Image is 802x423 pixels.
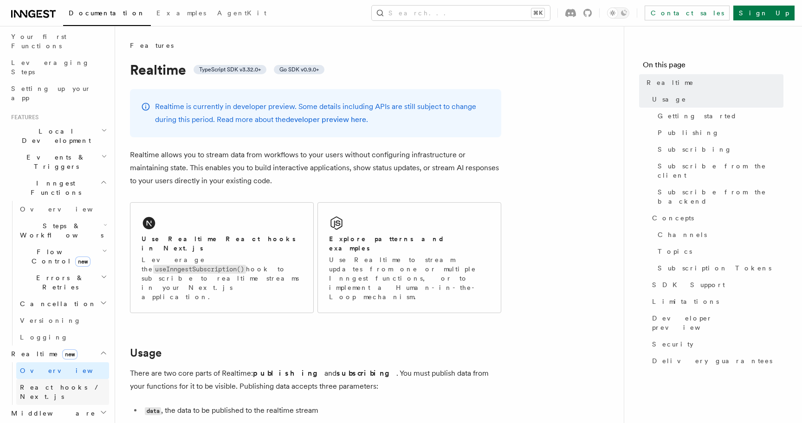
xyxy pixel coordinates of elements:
span: Realtime [647,78,694,87]
a: AgentKit [212,3,272,25]
span: Overview [20,367,116,374]
a: Overview [16,362,109,379]
button: Realtimenew [7,346,109,362]
a: Explore patterns and examplesUse Realtime to stream updates from one or multiple Inngest function... [317,202,501,313]
span: new [75,256,91,267]
button: Local Development [7,123,109,149]
button: Events & Triggers [7,149,109,175]
span: Middleware [7,409,96,418]
span: Limitations [652,297,719,306]
a: React hooks / Next.js [16,379,109,405]
a: Usage [648,91,783,108]
div: Inngest Functions [7,201,109,346]
a: Leveraging Steps [7,54,109,80]
div: Realtimenew [7,362,109,405]
a: Logging [16,329,109,346]
button: Middleware [7,405,109,422]
span: Realtime [7,349,78,359]
span: React hooks / Next.js [20,384,102,400]
p: There are two core parts of Realtime: and . You must publish data from your functions for it to b... [130,367,501,393]
code: data [145,407,161,415]
span: Cancellation [16,299,97,308]
kbd: ⌘K [531,8,544,18]
span: TypeScript SDK v3.32.0+ [199,66,261,73]
a: developer preview here [286,115,366,124]
span: Security [652,340,693,349]
a: Subscription Tokens [654,260,783,276]
li: , the data to be published to the realtime stream [142,404,501,417]
button: Inngest Functions [7,175,109,201]
a: Concepts [648,210,783,226]
h2: Use Realtime React hooks in Next.js [142,234,302,253]
a: Channels [654,226,783,243]
span: Versioning [20,317,81,324]
span: Features [7,114,39,121]
code: useInngestSubscription() [153,265,246,274]
h2: Explore patterns and examples [329,234,490,253]
a: Contact sales [645,6,730,20]
span: Publishing [658,128,719,137]
span: Overview [20,205,116,213]
h4: On this page [643,59,783,74]
a: Your first Functions [7,28,109,54]
h1: Realtime [130,61,501,78]
span: Documentation [69,9,145,17]
a: Subscribe from the client [654,158,783,184]
a: Versioning [16,312,109,329]
a: Delivery guarantees [648,352,783,369]
a: Use Realtime React hooks in Next.jsLeverage theuseInngestSubscription()hook to subscribe to realt... [130,202,314,313]
span: Subscription Tokens [658,263,771,273]
a: Subscribe from the backend [654,184,783,210]
span: Your first Functions [11,33,66,50]
a: Documentation [63,3,151,26]
span: Subscribe from the client [658,161,783,180]
button: Cancellation [16,295,109,312]
span: Flow Control [16,247,102,266]
a: Limitations [648,293,783,310]
span: AgentKit [217,9,266,17]
a: SDK Support [648,276,783,293]
span: Steps & Workflows [16,221,103,240]
a: Examples [151,3,212,25]
span: Errors & Retries [16,273,101,292]
button: Steps & Workflows [16,218,109,244]
a: Realtime [643,74,783,91]
span: Topics [658,247,692,256]
span: Developer preview [652,314,783,332]
button: Flow Controlnew [16,244,109,269]
a: Setting up your app [7,80,109,106]
span: Features [130,41,174,50]
a: Usage [130,346,162,359]
button: Errors & Retries [16,269,109,295]
button: Toggle dark mode [607,7,629,19]
span: Getting started [658,111,737,121]
a: Developer preview [648,310,783,336]
span: Leveraging Steps [11,59,90,76]
span: Concepts [652,213,694,223]
a: Topics [654,243,783,260]
span: Go SDK v0.9.0+ [279,66,319,73]
p: Use Realtime to stream updates from one or multiple Inngest functions, or to implement a Human-in... [329,255,490,301]
a: Security [648,336,783,352]
span: Subscribe from the backend [658,187,783,206]
span: Setting up your app [11,85,91,102]
span: Usage [652,95,686,104]
span: new [62,349,78,359]
span: Delivery guarantees [652,356,772,365]
p: Realtime is currently in developer preview. Some details including APIs are still subject to chan... [155,100,490,126]
span: Local Development [7,127,101,145]
span: Subscribing [658,145,732,154]
a: Getting started [654,108,783,124]
button: Search...⌘K [372,6,550,20]
span: SDK Support [652,280,725,289]
strong: subscribing [336,369,396,378]
span: Events & Triggers [7,153,101,171]
p: Leverage the hook to subscribe to realtime streams in your Next.js application. [142,255,302,301]
span: Examples [156,9,206,17]
a: Overview [16,201,109,218]
span: Inngest Functions [7,179,100,197]
span: Logging [20,333,68,341]
a: Sign Up [733,6,795,20]
span: Channels [658,230,707,239]
a: Subscribing [654,141,783,158]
